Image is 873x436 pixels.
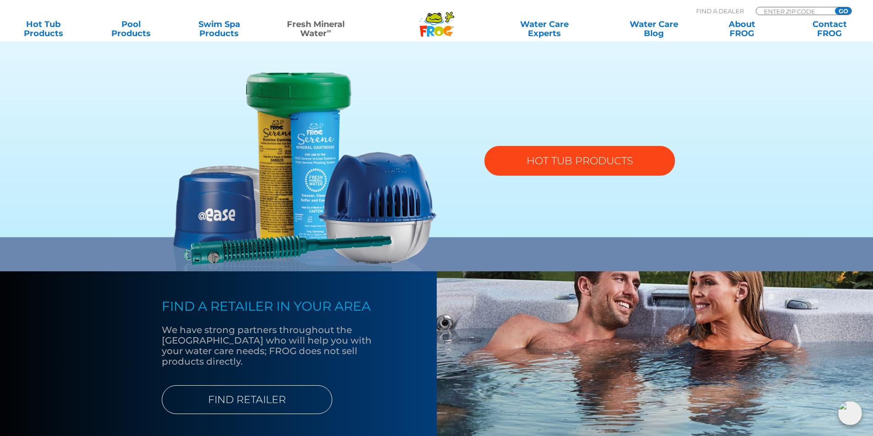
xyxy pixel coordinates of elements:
p: We have strong partners throughout the [GEOGRAPHIC_DATA] who will help you with your water care n... [162,325,391,367]
a: Water CareBlog [620,20,688,38]
img: fmw-hot-tub-product-v2 [173,73,437,271]
a: Swim SpaProducts [185,20,253,38]
h4: FIND A RETAILER IN YOUR AREA [162,299,391,313]
a: Fresh MineralWater∞ [273,20,358,38]
a: ContactFROG [796,20,864,38]
a: PoolProducts [97,20,165,38]
a: FIND RETAILER [162,385,332,414]
input: Zip Code Form [763,7,825,15]
img: openIcon [838,401,862,425]
a: AboutFROG [708,20,776,38]
a: Water CareExperts [489,20,600,38]
p: Find A Dealer [696,7,744,15]
sup: ∞ [327,27,331,34]
a: HOT TUB PRODUCTS [484,146,675,176]
input: GO [835,7,851,15]
a: Hot TubProducts [9,20,77,38]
